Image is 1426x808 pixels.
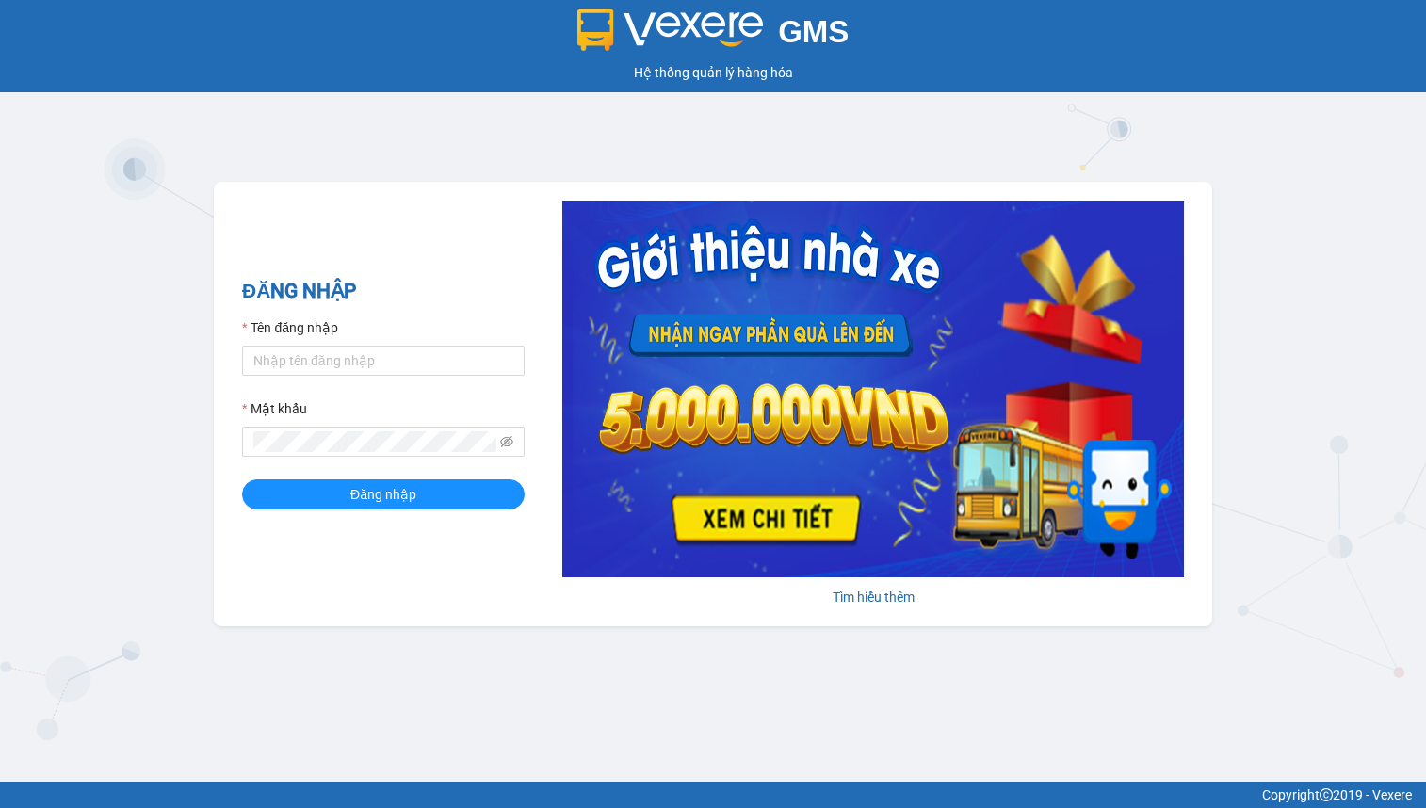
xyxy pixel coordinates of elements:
span: copyright [1320,788,1333,801]
a: GMS [577,28,850,43]
div: Copyright 2019 - Vexere [14,784,1412,805]
button: Đăng nhập [242,479,525,509]
span: Đăng nhập [350,484,416,505]
input: Tên đăng nhập [242,346,525,376]
div: Tìm hiểu thêm [562,587,1184,607]
img: logo 2 [577,9,764,51]
span: GMS [778,14,849,49]
label: Mật khẩu [242,398,307,419]
label: Tên đăng nhập [242,317,338,338]
h2: ĐĂNG NHẬP [242,276,525,307]
input: Mật khẩu [253,431,496,452]
img: banner-0 [562,201,1184,577]
div: Hệ thống quản lý hàng hóa [5,62,1421,83]
span: eye-invisible [500,435,513,448]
